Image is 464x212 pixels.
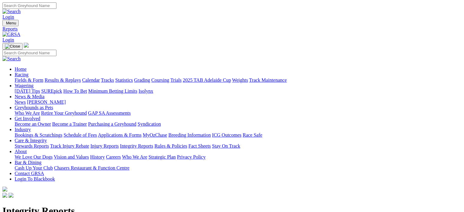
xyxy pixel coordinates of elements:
[15,171,44,176] a: Contact GRSA
[2,50,56,56] input: Search
[15,77,43,83] a: Fields & Form
[90,154,105,160] a: History
[82,77,100,83] a: Calendar
[15,127,31,132] a: Industry
[15,138,47,143] a: Care & Integrity
[15,176,55,181] a: Login To Blackbook
[41,88,62,94] a: SUREpick
[88,110,131,116] a: GAP SA Assessments
[54,154,89,160] a: Vision and Values
[168,132,211,138] a: Breeding Information
[15,66,27,72] a: Home
[15,132,62,138] a: Bookings & Scratchings
[15,143,49,149] a: Stewards Reports
[2,14,14,20] a: Login
[15,83,34,88] a: Wagering
[189,143,211,149] a: Fact Sheets
[15,154,462,160] div: About
[98,132,142,138] a: Applications & Forms
[2,32,20,37] img: GRSA
[2,2,56,9] input: Search
[15,105,53,110] a: Greyhounds as Pets
[52,121,87,127] a: Become a Trainer
[15,72,28,77] a: Racing
[15,121,462,127] div: Get Involved
[15,88,462,94] div: Wagering
[54,165,129,171] a: Chasers Restaurant & Function Centre
[63,132,97,138] a: Schedule of Fees
[212,132,241,138] a: ICG Outcomes
[243,132,262,138] a: Race Safe
[183,77,231,83] a: 2025 TAB Adelaide Cup
[15,160,41,165] a: Bar & Dining
[50,143,89,149] a: Track Injury Rebate
[122,154,147,160] a: Who We Are
[15,94,45,99] a: News & Media
[138,121,161,127] a: Syndication
[154,143,187,149] a: Rules & Policies
[41,110,87,116] a: Retire Your Greyhound
[15,77,462,83] div: Racing
[2,9,21,14] img: Search
[15,154,52,160] a: We Love Our Dogs
[134,77,150,83] a: Grading
[88,121,136,127] a: Purchasing a Greyhound
[232,77,248,83] a: Weights
[15,116,40,121] a: Get Involved
[90,143,119,149] a: Injury Reports
[15,132,462,138] div: Industry
[15,165,462,171] div: Bar & Dining
[15,149,27,154] a: About
[212,143,240,149] a: Stay On Track
[2,187,7,192] img: logo-grsa-white.png
[101,77,114,83] a: Tracks
[63,88,87,94] a: How To Bet
[2,43,23,50] button: Toggle navigation
[24,43,29,48] img: logo-grsa-white.png
[15,110,40,116] a: Who We Are
[15,110,462,116] div: Greyhounds as Pets
[2,193,7,198] img: facebook.svg
[2,56,21,62] img: Search
[9,193,13,198] img: twitter.svg
[15,88,40,94] a: [DATE] Tips
[106,154,121,160] a: Careers
[2,26,462,32] a: Reports
[15,143,462,149] div: Care & Integrity
[15,99,26,105] a: News
[115,77,133,83] a: Statistics
[143,132,167,138] a: MyOzChase
[5,44,20,49] img: Close
[249,77,287,83] a: Track Maintenance
[15,121,51,127] a: Become an Owner
[27,99,66,105] a: [PERSON_NAME]
[6,21,16,25] span: Menu
[15,165,53,171] a: Cash Up Your Club
[170,77,182,83] a: Trials
[120,143,153,149] a: Integrity Reports
[149,154,176,160] a: Strategic Plan
[138,88,153,94] a: Isolynx
[45,77,81,83] a: Results & Replays
[15,99,462,105] div: News & Media
[177,154,206,160] a: Privacy Policy
[151,77,169,83] a: Coursing
[88,88,137,94] a: Minimum Betting Limits
[2,20,19,26] button: Toggle navigation
[2,37,14,42] a: Login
